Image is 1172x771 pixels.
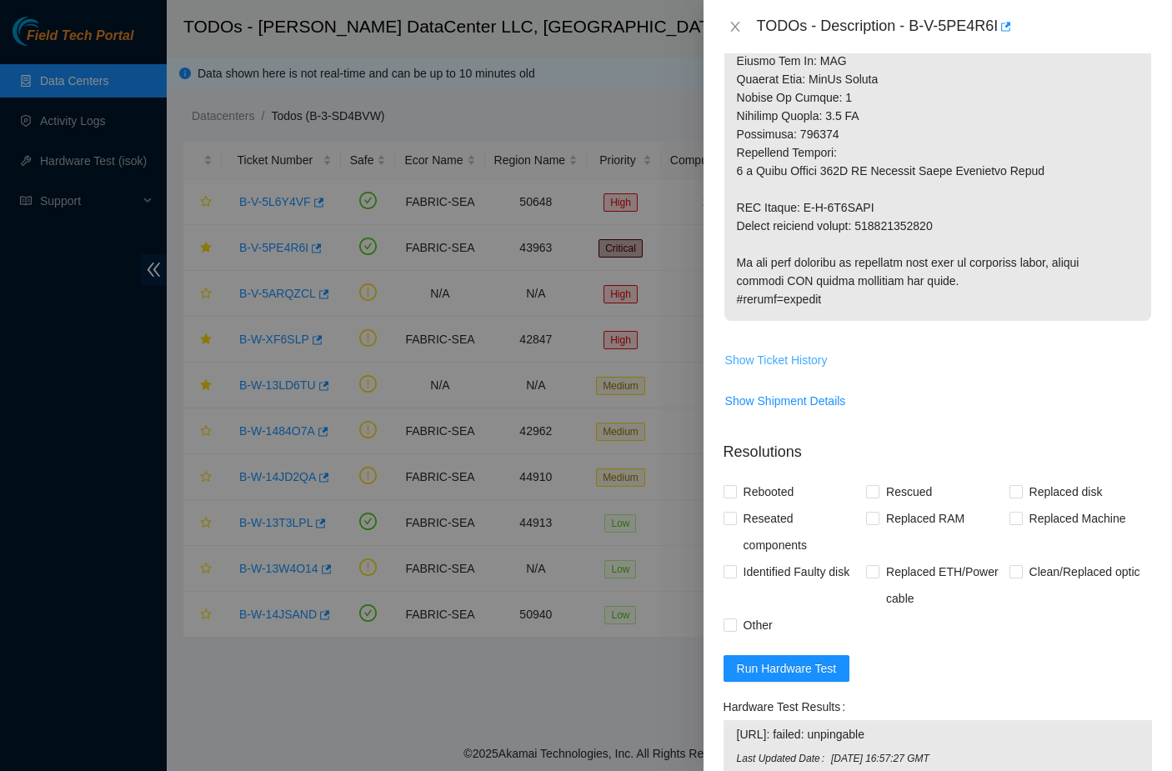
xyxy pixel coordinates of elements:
[724,347,829,373] button: Show Ticket History
[737,725,1139,743] span: [URL]: failed: unpingable
[831,751,1139,767] span: [DATE] 16:57:27 GMT
[879,558,1009,612] span: Replaced ETH/Power cable
[737,558,857,585] span: Identified Faulty disk
[757,13,1152,40] div: TODOs - Description - B-V-5PE4R6I
[724,693,852,720] label: Hardware Test Results
[737,612,779,638] span: Other
[724,428,1152,463] p: Resolutions
[729,20,742,33] span: close
[1023,505,1133,532] span: Replaced Machine
[725,392,846,410] span: Show Shipment Details
[879,478,939,505] span: Rescued
[737,751,831,767] span: Last Updated Date
[879,505,971,532] span: Replaced RAM
[737,478,801,505] span: Rebooted
[1023,558,1147,585] span: Clean/Replaced optic
[1023,478,1109,505] span: Replaced disk
[724,388,847,414] button: Show Shipment Details
[737,659,837,678] span: Run Hardware Test
[737,505,866,558] span: Reseated components
[725,351,828,369] span: Show Ticket History
[724,19,747,35] button: Close
[724,655,850,682] button: Run Hardware Test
